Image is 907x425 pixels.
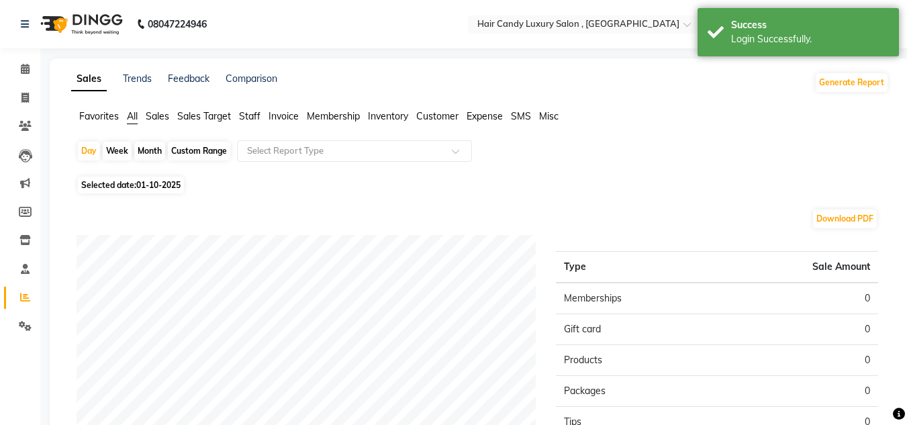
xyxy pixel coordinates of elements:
[168,73,209,85] a: Feedback
[269,110,299,122] span: Invoice
[416,110,459,122] span: Customer
[168,142,230,160] div: Custom Range
[148,5,207,43] b: 08047224946
[136,180,181,190] span: 01-10-2025
[717,252,878,283] th: Sale Amount
[717,376,878,407] td: 0
[816,73,888,92] button: Generate Report
[78,177,184,193] span: Selected date:
[307,110,360,122] span: Membership
[103,142,132,160] div: Week
[556,345,717,376] td: Products
[813,209,877,228] button: Download PDF
[226,73,277,85] a: Comparison
[717,283,878,314] td: 0
[539,110,559,122] span: Misc
[34,5,126,43] img: logo
[556,252,717,283] th: Type
[731,18,889,32] div: Success
[731,32,889,46] div: Login Successfully.
[717,314,878,345] td: 0
[467,110,503,122] span: Expense
[177,110,231,122] span: Sales Target
[511,110,531,122] span: SMS
[556,283,717,314] td: Memberships
[134,142,165,160] div: Month
[717,345,878,376] td: 0
[556,376,717,407] td: Packages
[368,110,408,122] span: Inventory
[79,110,119,122] span: Favorites
[239,110,260,122] span: Staff
[127,110,138,122] span: All
[71,67,107,91] a: Sales
[146,110,169,122] span: Sales
[123,73,152,85] a: Trends
[556,314,717,345] td: Gift card
[78,142,100,160] div: Day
